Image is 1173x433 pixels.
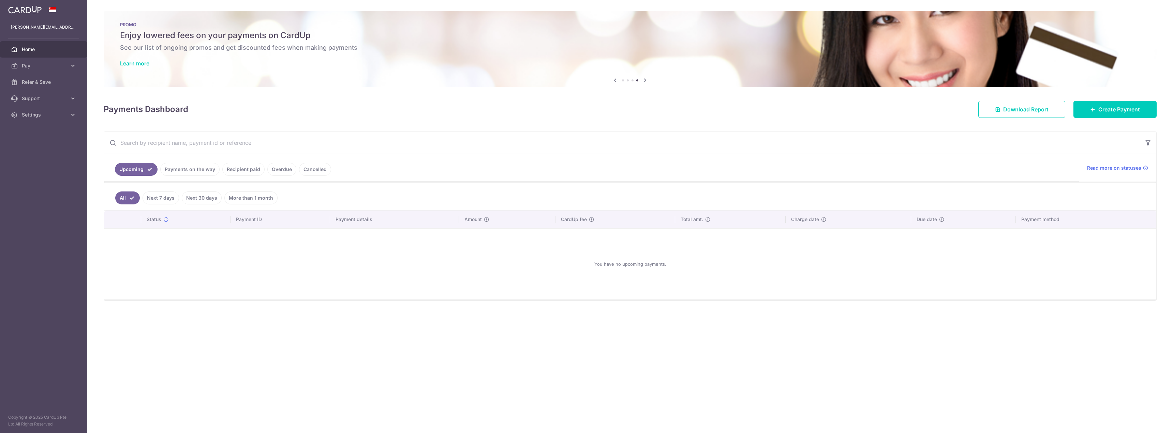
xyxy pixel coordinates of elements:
[115,163,158,176] a: Upcoming
[104,103,188,115] h4: Payments Dashboard
[222,163,265,176] a: Recipient paid
[182,191,222,204] a: Next 30 days
[120,22,1140,27] p: PROMO
[978,101,1065,118] a: Download Report
[143,191,179,204] a: Next 7 days
[22,79,67,86] span: Refer & Save
[330,211,459,228] th: Payment details
[8,5,42,14] img: CardUp
[791,216,819,223] span: Charge date
[115,191,140,204] a: All
[147,216,161,223] span: Status
[1087,165,1141,171] span: Read more on statuses
[681,216,703,223] span: Total amt.
[224,191,278,204] a: More than 1 month
[1129,413,1166,430] iframe: Opens a widget where you can find more information
[120,44,1140,52] h6: See our list of ongoing promos and get discounted fees when making payments
[113,234,1148,294] div: You have no upcoming payments.
[561,216,587,223] span: CardUp fee
[1073,101,1157,118] a: Create Payment
[22,62,67,69] span: Pay
[104,132,1140,154] input: Search by recipient name, payment id or reference
[267,163,296,176] a: Overdue
[104,11,1157,87] img: Latest Promos banner
[299,163,331,176] a: Cancelled
[231,211,330,228] th: Payment ID
[120,60,149,67] a: Learn more
[22,95,67,102] span: Support
[464,216,482,223] span: Amount
[160,163,220,176] a: Payments on the way
[1003,105,1049,113] span: Download Report
[1016,211,1156,228] th: Payment method
[120,30,1140,41] h5: Enjoy lowered fees on your payments on CardUp
[917,216,937,223] span: Due date
[1098,105,1140,113] span: Create Payment
[22,46,67,53] span: Home
[1087,165,1148,171] a: Read more on statuses
[11,24,76,31] p: [PERSON_NAME][EMAIL_ADDRESS][DOMAIN_NAME]
[22,111,67,118] span: Settings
